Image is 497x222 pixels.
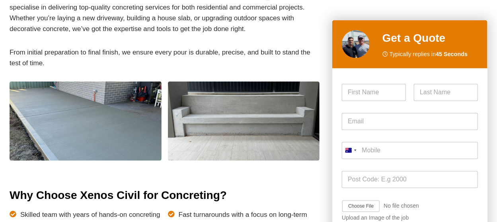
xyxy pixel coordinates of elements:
input: Email [342,113,478,130]
h2: Get a Quote [382,29,478,46]
input: Post Code: E.g 2000 [342,171,478,188]
h2: Why Choose Xenos Civil for Concreting? [10,187,320,204]
input: Last Name [414,84,478,101]
input: First Name [342,84,406,101]
input: Mobile [342,142,478,159]
div: Upload an Image of the job [342,214,478,221]
span: Typically replies in [390,49,468,58]
strong: 45 Seconds [436,51,468,57]
button: Selected country [342,142,359,159]
p: From initial preparation to final finish, we ensure every pour is durable, precise, and built to ... [10,47,320,68]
